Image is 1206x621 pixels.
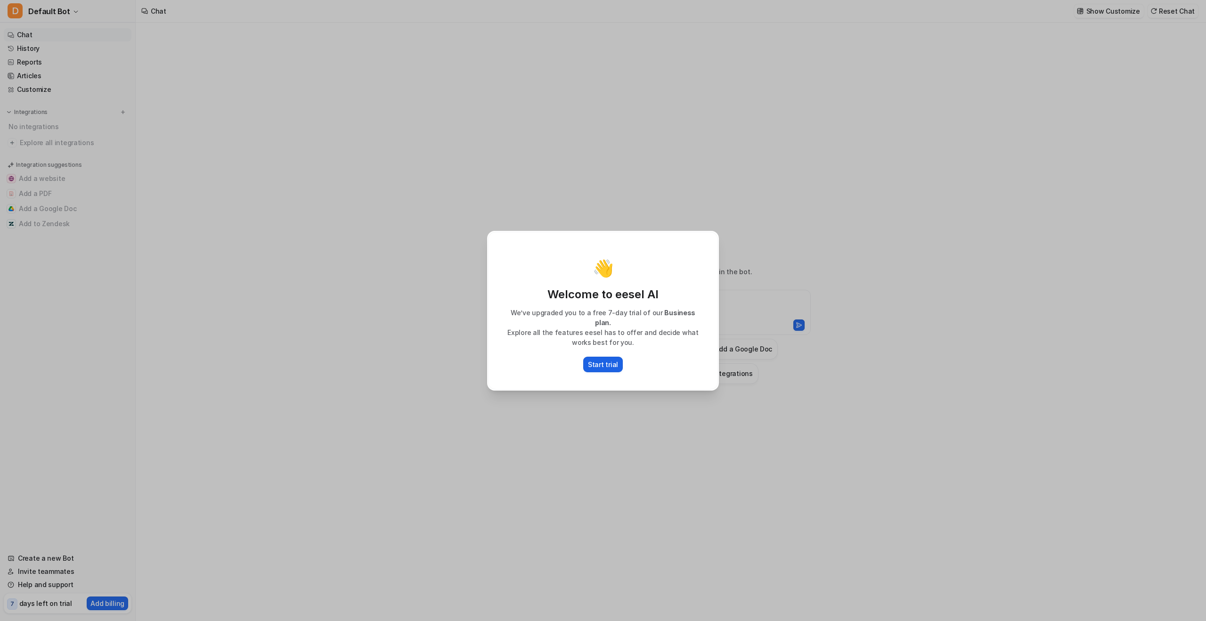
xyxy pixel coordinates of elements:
[583,357,623,372] button: Start trial
[498,308,708,327] p: We’ve upgraded you to a free 7-day trial of our
[588,360,618,369] p: Start trial
[498,327,708,347] p: Explore all the features eesel has to offer and decide what works best for you.
[498,287,708,302] p: Welcome to eesel AI
[593,259,614,278] p: 👋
